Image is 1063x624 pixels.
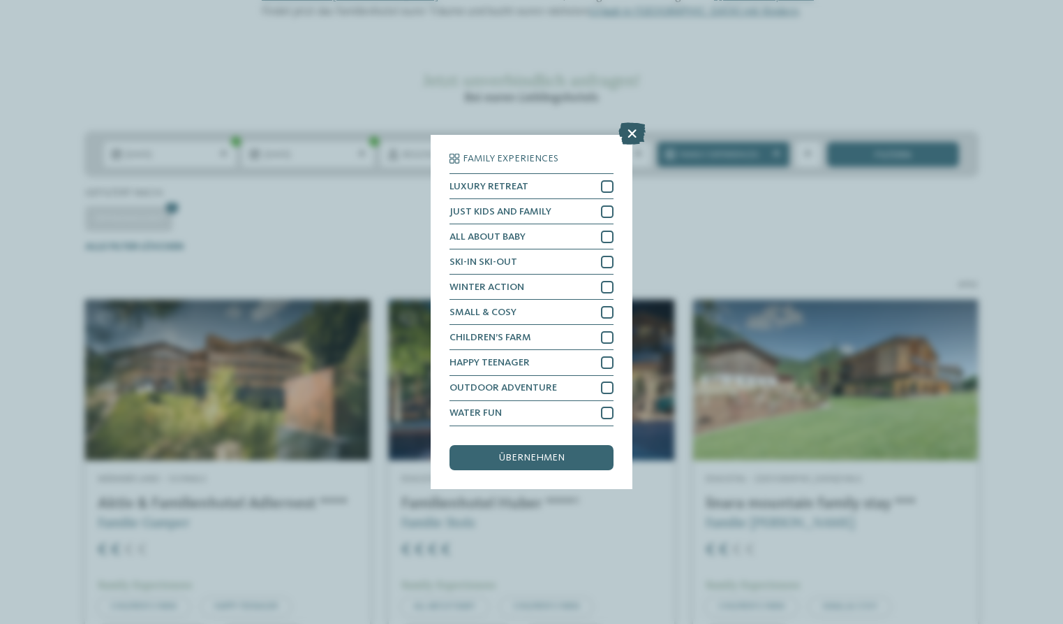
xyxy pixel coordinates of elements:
span: WINTER ACTION [449,282,524,292]
span: Family Experiences [463,154,558,164]
span: ALL ABOUT BABY [449,232,526,242]
span: übernehmen [499,453,565,463]
span: CHILDREN’S FARM [449,333,531,342]
span: JUST KIDS AND FAMILY [449,207,551,217]
span: SKI-IN SKI-OUT [449,257,517,267]
span: HAPPY TEENAGER [449,358,530,368]
span: WATER FUN [449,408,502,418]
span: LUXURY RETREAT [449,182,528,191]
span: OUTDOOR ADVENTURE [449,383,557,393]
span: SMALL & COSY [449,307,516,317]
